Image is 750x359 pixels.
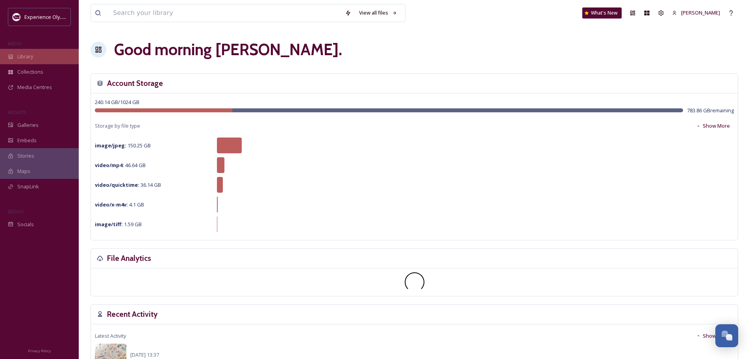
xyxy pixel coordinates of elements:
[687,107,734,114] span: 783.86 GB remaining
[95,181,161,188] span: 36.14 GB
[17,137,37,144] span: Embeds
[95,162,124,169] strong: video/mp4 :
[8,41,22,47] span: MEDIA
[95,142,151,149] span: 150.25 GB
[95,142,126,149] strong: image/jpeg :
[24,13,71,20] span: Experience Olympia
[95,181,139,188] strong: video/quicktime :
[114,38,342,61] h1: Good morning [PERSON_NAME] .
[95,221,123,228] strong: image/tiff :
[582,7,622,19] a: What's New
[668,5,724,20] a: [PERSON_NAME]
[107,253,151,264] h3: File Analytics
[17,121,39,129] span: Galleries
[28,346,51,355] a: Privacy Policy
[8,208,24,214] span: SOCIALS
[130,351,159,358] span: [DATE] 13:37
[109,4,341,22] input: Search your library
[355,5,401,20] a: View all files
[17,84,52,91] span: Media Centres
[95,332,126,340] span: Latest Activity
[692,328,734,344] button: Show More
[13,13,20,21] img: download.jpeg
[95,122,140,130] span: Storage by file type
[17,68,43,76] span: Collections
[95,162,146,169] span: 46.64 GB
[17,167,30,175] span: Maps
[95,99,139,106] span: 240.14 GB / 1024 GB
[95,221,142,228] span: 1.59 GB
[17,183,39,190] span: SnapLink
[107,78,163,89] h3: Account Storage
[715,324,738,347] button: Open Chat
[95,201,128,208] strong: video/x-m4v :
[692,118,734,134] button: Show More
[8,109,26,115] span: WIDGETS
[28,348,51,353] span: Privacy Policy
[17,221,34,228] span: Socials
[681,9,720,16] span: [PERSON_NAME]
[17,53,33,60] span: Library
[95,201,144,208] span: 4.1 GB
[17,152,34,160] span: Stories
[107,309,157,320] h3: Recent Activity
